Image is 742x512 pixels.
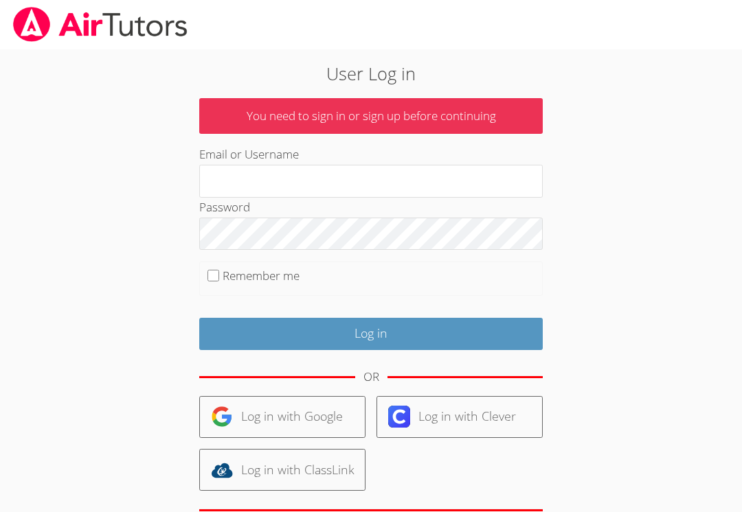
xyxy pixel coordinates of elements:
label: Remember me [223,268,300,283]
input: Log in [199,318,543,350]
a: Log in with Clever [376,396,543,438]
h2: User Log in [170,60,571,86]
a: Log in with Google [199,396,366,438]
a: Log in with ClassLink [199,449,366,491]
div: OR [363,367,379,387]
img: google-logo-50288ca7cdecda66e5e0955fdab243c47b7ad437acaf1139b6f446037453330a.svg [211,406,233,428]
img: clever-logo-6eab21bc6e7a338710f1a6ff85c0baf02591cd810cc4098c63d3a4b26e2feb20.svg [388,406,410,428]
img: classlink-logo-d6bb404cc1216ec64c9a2012d9dc4662098be43eaf13dc465df04b49fa7ab582.svg [211,459,233,481]
img: airtutors_banner-c4298cdbf04f3fff15de1276eac7730deb9818008684d7c2e4769d2f7ddbe033.png [12,7,189,42]
p: You need to sign in or sign up before continuing [199,98,543,135]
label: Password [199,199,250,215]
label: Email or Username [199,146,299,162]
